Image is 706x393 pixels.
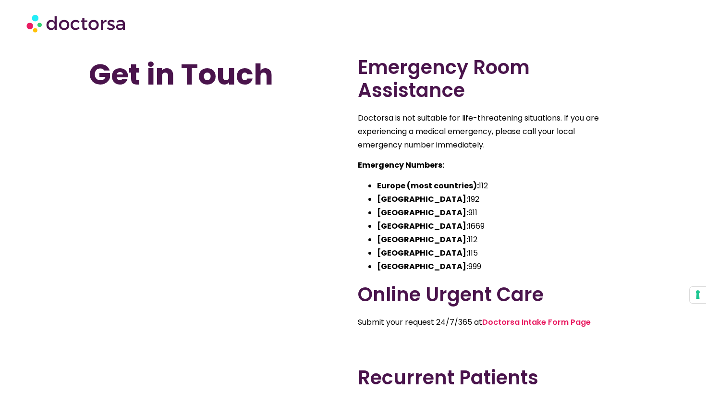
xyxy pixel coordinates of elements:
[358,316,617,329] p: Submit your request 24/7/365 at
[377,220,617,233] li: 1669
[358,56,617,102] h2: Emergency Room Assistance
[358,160,444,171] strong: Emergency Numbers:
[89,56,348,93] h1: Get in Touch
[358,366,617,389] h2: Recurrent Patients
[377,194,468,205] strong: [GEOGRAPHIC_DATA]:
[377,246,617,260] li: 115
[358,111,617,152] p: Doctorsa is not suitable for life-threatening situations. If you are experiencing a medical emerg...
[377,260,617,273] li: 999
[377,207,468,218] strong: [GEOGRAPHIC_DATA]:
[358,283,617,306] h2: Online Urgent Care
[690,287,706,303] button: Your consent preferences for tracking technologies
[377,206,617,220] li: 911
[377,234,468,245] strong: [GEOGRAPHIC_DATA]:
[377,247,468,258] strong: [GEOGRAPHIC_DATA]:
[377,179,617,193] li: 112
[377,261,468,272] strong: [GEOGRAPHIC_DATA]:
[482,317,591,328] a: Doctorsa Intake Form Page
[377,221,468,232] strong: [GEOGRAPHIC_DATA]:
[377,180,479,191] strong: Europe (most countries):
[377,193,617,206] li: 192
[377,233,617,246] li: 112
